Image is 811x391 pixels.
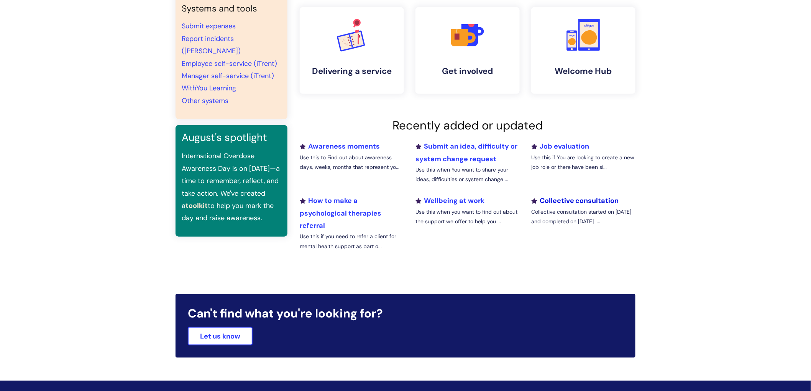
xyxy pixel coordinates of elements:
[188,306,623,321] h2: Can't find what you're looking for?
[531,142,589,151] a: Job evaluation
[300,232,404,251] p: Use this if you need to refer a client for mental health support as part o...
[415,7,520,94] a: Get involved
[531,207,635,226] p: Collective consultation started on [DATE] and completed on [DATE] ...
[415,196,484,205] a: Wellbeing at work
[188,327,253,345] a: Let us know
[306,66,398,76] h4: Delivering a service
[415,207,520,226] p: Use this when you want to find out about the support we offer to help you ...
[300,196,381,230] a: How to make a psychological therapies referral
[182,150,281,224] p: International Overdose Awareness Day is on [DATE]—a time to remember, reflect, and take action. W...
[531,196,619,205] a: Collective consultation
[422,66,514,76] h4: Get involved
[300,153,404,172] p: Use this to Find out about awareness days, weeks, months that represent yo...
[300,118,635,133] h2: Recently added or updated
[415,165,520,184] p: Use this when You want to share your ideas, difficulties or system change ...
[531,153,635,172] p: Use this if You are looking to create a new job role or there have been si...
[182,59,277,68] a: Employee self-service (iTrent)
[537,66,629,76] h4: Welcome Hub
[531,7,635,94] a: Welcome Hub
[182,96,228,105] a: Other systems
[300,142,380,151] a: Awareness moments
[182,21,236,31] a: Submit expenses
[300,7,404,94] a: Delivering a service
[182,83,236,93] a: WithYou Learning
[182,71,274,80] a: Manager self-service (iTrent)
[182,3,281,14] h4: Systems and tools
[182,131,281,144] h3: August's spotlight
[186,201,208,210] a: toolkit
[415,142,517,163] a: Submit an idea, difficulty or system change request
[182,34,241,56] a: Report incidents ([PERSON_NAME])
